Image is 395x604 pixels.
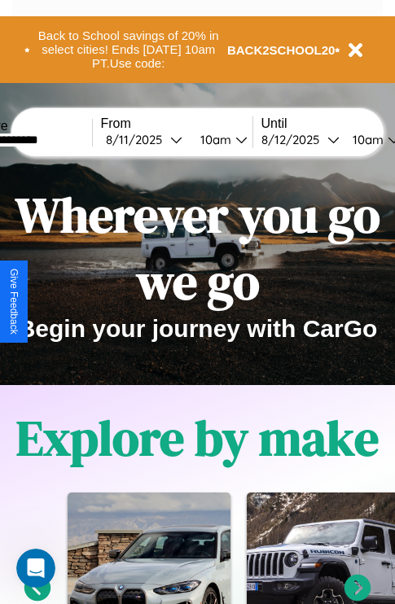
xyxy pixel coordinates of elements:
[345,132,388,147] div: 10am
[101,116,252,131] label: From
[8,269,20,335] div: Give Feedback
[106,132,170,147] div: 8 / 11 / 2025
[30,24,227,75] button: Back to School savings of 20% in select cities! Ends [DATE] 10am PT.Use code:
[16,549,55,588] iframe: Intercom live chat
[16,405,379,471] h1: Explore by make
[227,43,336,57] b: BACK2SCHOOL20
[261,132,327,147] div: 8 / 12 / 2025
[187,131,252,148] button: 10am
[101,131,187,148] button: 8/11/2025
[192,132,235,147] div: 10am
